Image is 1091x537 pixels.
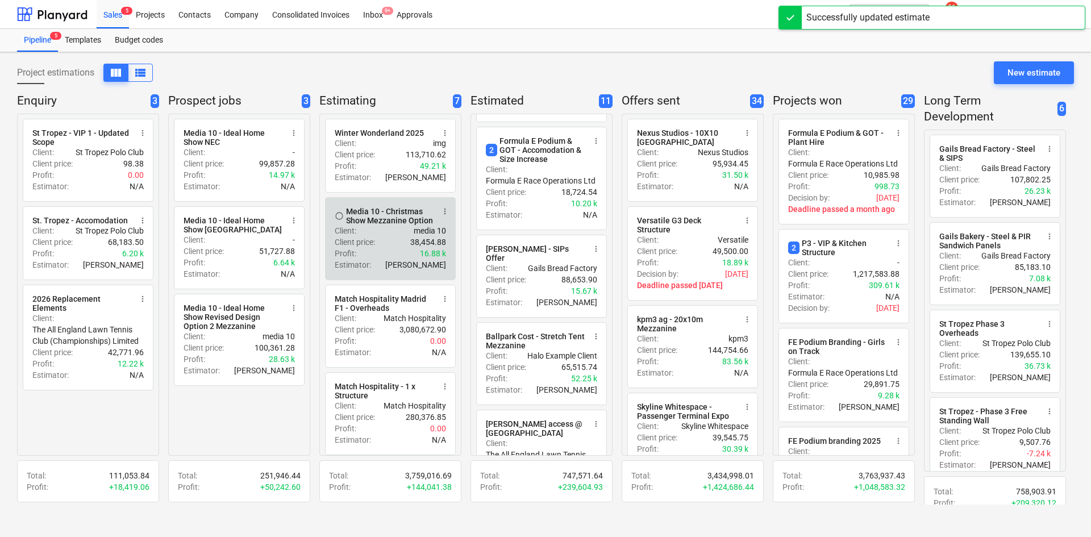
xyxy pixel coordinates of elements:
span: Mark as complete [335,211,344,220]
a: Templates [58,29,108,52]
span: more_vert [440,382,449,391]
p: 85,183.10 [1015,261,1051,273]
p: Client : [788,147,810,158]
div: Gails Bread Factory - Steel & SIPS [939,144,1038,163]
p: 31.50 k [722,169,748,181]
p: Gails Bread Factory [528,263,597,274]
p: 10.20 k [571,198,597,209]
p: N/A [432,434,446,446]
p: Client : [486,164,507,175]
p: Deadline passed a month ago [788,203,900,215]
p: Client price : [637,158,677,169]
div: Ballpark Cost - Stretch Tent Mezzanine [486,332,585,350]
p: Profit : [939,273,961,284]
p: Estimator : [32,259,69,270]
p: [PERSON_NAME] [234,365,295,376]
p: Estimator : [788,401,825,413]
div: Formula E Podium & GOT - Accomodation & Size Increase [486,136,585,164]
div: Winter Wonderland 2025 [335,128,424,138]
p: Client : [486,350,507,361]
span: more_vert [289,128,298,138]
p: N/A [734,181,748,192]
p: Total : [631,470,651,481]
p: Client : [486,263,507,274]
p: Profit : [32,248,54,259]
p: N/A [885,291,900,302]
p: 30.39 k [722,443,748,455]
p: 65,515.74 [561,361,597,373]
span: more_vert [289,303,298,313]
div: 2026 Replacement Elements [32,294,131,313]
p: 42,771.96 [108,347,144,358]
p: 3,759,016.69 [405,470,452,481]
p: Enquiry [17,93,146,109]
p: Decision by : [788,302,830,314]
span: more_vert [289,216,298,225]
p: [PERSON_NAME] [83,259,144,270]
p: Profit : [335,160,356,172]
p: 139,655.10 [1010,349,1051,360]
p: N/A [130,369,144,381]
p: Versatile [718,234,748,245]
div: St Tropez Phase 3 Overheads [939,319,1038,338]
p: Client price : [335,236,375,248]
span: 5 [50,32,61,40]
div: kpm3 ag - 20x10m Mezzanine [637,315,736,333]
p: Client : [335,313,356,324]
p: Client : [939,250,961,261]
p: 51,727.88 [259,245,295,257]
p: 18,724.54 [561,186,597,198]
span: more_vert [592,136,601,145]
p: Client price : [335,411,375,423]
div: Versatile G3 Deck Structure [637,216,736,234]
p: 3,080,672.90 [399,324,446,335]
span: 3 [302,94,310,109]
div: Budget codes [108,29,170,52]
div: St Tropez - Phase 3 Free Standing Wall [939,407,1038,425]
p: 280,376.85 [406,411,446,423]
div: P3 - VIP & Kitchen Structure [788,239,887,257]
p: Profit : [184,257,205,268]
div: New estimate [1007,65,1060,80]
p: [PERSON_NAME] [385,259,446,270]
div: Project estimations [17,64,153,82]
p: [PERSON_NAME] [990,197,1051,208]
span: more_vert [440,128,449,138]
p: Profit : [335,423,356,434]
p: Long Term Development [924,93,1053,125]
iframe: Chat Widget [1034,482,1091,537]
p: Decision by : [637,268,678,280]
p: The All England Lawn Tennis Club (Championships) Limited [32,324,144,347]
p: Client : [32,225,54,236]
p: Client price : [939,261,980,273]
p: 9,507.76 [1019,436,1051,448]
p: media 10 [414,225,446,236]
span: more_vert [138,294,147,303]
p: [PERSON_NAME] [385,172,446,183]
span: 11 [599,94,613,109]
a: Pipeline5 [17,29,58,52]
p: Profit : [939,185,961,197]
p: -7.24 k [1027,448,1051,459]
p: N/A [281,268,295,280]
p: Profit : [788,181,810,192]
p: N/A [130,181,144,192]
p: Estimator : [335,172,371,183]
p: 1,217,583.88 [853,268,900,280]
p: 144,754.66 [708,344,748,356]
p: N/A [281,181,295,192]
p: 14.97 k [269,169,295,181]
p: Profit : [637,169,659,181]
p: 39,545.75 [713,432,748,443]
p: Estimator : [788,291,825,302]
p: Client price : [184,342,224,353]
p: Client : [939,425,961,436]
p: [PERSON_NAME] [536,384,597,396]
p: Estimator : [184,181,220,192]
p: Client : [184,234,205,245]
span: 29 [901,94,915,109]
p: Estimator : [637,367,673,378]
span: View as columns [109,66,123,80]
p: Client price : [486,361,526,373]
p: Client price : [939,174,980,185]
